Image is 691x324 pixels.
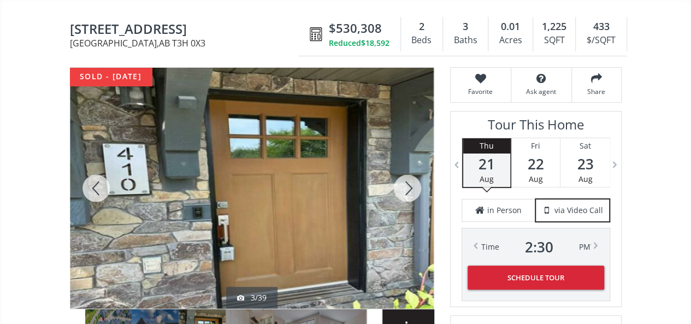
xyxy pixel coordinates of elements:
span: Ask agent [517,87,566,96]
span: Share [577,87,616,96]
div: Time PM [481,239,590,255]
span: 23 [560,156,610,172]
span: Favorite [456,87,505,96]
div: Sat [560,138,610,154]
span: 410 Ascot Circle SW [70,22,304,39]
div: $/SQFT [581,32,621,49]
span: Aug [480,174,494,184]
div: 2 [406,20,437,34]
h3: Tour This Home [462,117,610,138]
div: Thu [463,138,510,154]
div: 410 Ascot Circle SW Calgary, AB T3H 0X3 - Photo 3 of 39 [70,68,434,309]
span: 22 [511,156,560,172]
span: 21 [463,156,510,172]
div: sold - [DATE] [70,68,152,86]
div: Beds [406,32,437,49]
div: 433 [581,20,621,34]
div: 3/39 [237,292,267,303]
span: Aug [578,174,593,184]
div: Acres [494,32,527,49]
span: [GEOGRAPHIC_DATA] , AB T3H 0X3 [70,39,304,48]
div: Reduced [329,38,389,49]
div: SQFT [539,32,570,49]
span: Aug [529,174,543,184]
div: 3 [448,20,482,34]
span: $18,592 [361,38,389,49]
button: Schedule Tour [468,266,604,290]
span: in Person [487,205,522,216]
span: via Video Call [554,205,603,216]
span: 2 : 30 [525,239,553,255]
div: 0.01 [494,20,527,34]
span: $530,308 [329,20,382,37]
span: 1,225 [542,20,566,34]
div: Fri [511,138,560,154]
div: Baths [448,32,482,49]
